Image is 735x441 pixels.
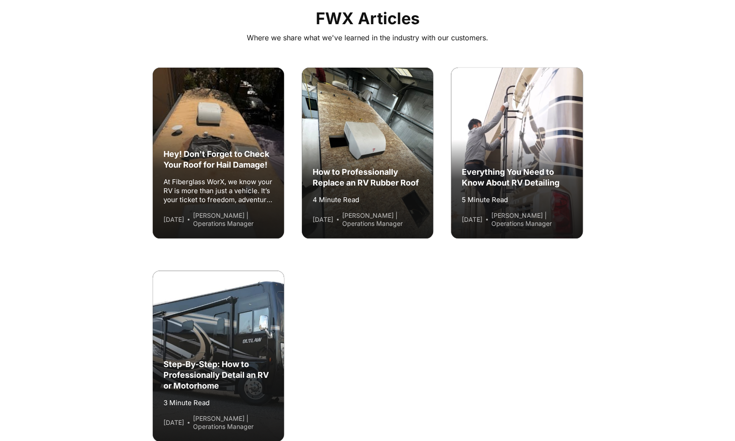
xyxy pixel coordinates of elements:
[163,359,273,391] div: Step-By-Step: How to Professionally Detail an RV or Motorhome
[462,216,482,224] div: [DATE]
[193,415,273,431] div: [PERSON_NAME] | Operations Manager
[451,68,582,238] a: Everything You Need to Know About RV DetailingEverything You Need to Know About RV Detailing5 Min...
[451,68,582,238] img: Everything You Need to Know About RV Detailing
[163,177,273,204] div: At Fiberglass WorX, we know your RV is more than just a vehicle. It’s your ticket to freedom, adv...
[342,212,422,228] div: [PERSON_NAME] | Operations Manager
[313,167,422,188] div: How to Professionally Replace an RV Rubber Roof
[313,216,333,224] div: [DATE]
[163,398,273,407] div: 3 Minute Read
[302,68,433,238] a: How to Professionally Replace an RV Rubber RoofHow to Professionally Replace an RV Rubber Roof4 M...
[462,195,572,204] div: 5 Minute Read
[313,195,422,204] div: 4 Minute Read
[153,8,583,29] div: FWX Articles
[163,149,273,170] div: Hey! Don't Forget to Check Your Roof for Hail Damage!
[153,68,284,238] img: Hey! Don't Forget to Check Your Roof for Hail Damage!
[163,419,184,427] div: [DATE]
[302,68,433,238] img: How to Professionally Replace an RV Rubber Roof
[163,216,184,224] div: [DATE]
[153,68,284,238] a: Hey! Don't Forget to Check Your Roof for Hail Damage!Hey! Don't Forget to Check Your Roof for Hai...
[462,167,572,188] div: Everything You Need to Know About RV Detailing
[491,212,572,228] div: [PERSON_NAME] | Operations Manager
[153,33,583,43] div: Where we share what we've learned in the industry with our customers.
[193,212,273,228] div: [PERSON_NAME] | Operations Manager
